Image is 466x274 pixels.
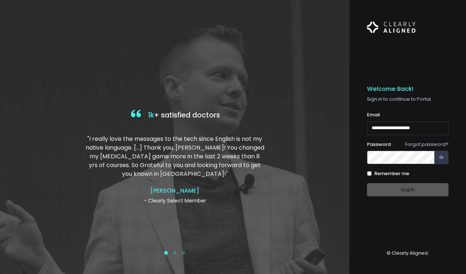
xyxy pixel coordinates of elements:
h4: [PERSON_NAME] [85,187,265,194]
p: - Clearly Select Member [85,197,265,205]
p: © Clearly Aligned. [367,250,449,257]
label: Password [367,141,391,148]
p: Sign in to continue to Portal. [367,96,449,103]
label: Email [367,111,380,119]
span: 1k [148,110,154,120]
h4: + satisfied doctors [85,108,265,123]
a: Forgot password? [405,141,449,148]
label: Remember me [374,170,409,177]
h5: Welcome Back! [367,85,449,93]
p: "I really love the messages to the tech since English is not my native language. […] Thank you, [... [85,135,265,178]
img: Logo Horizontal [367,18,416,37]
